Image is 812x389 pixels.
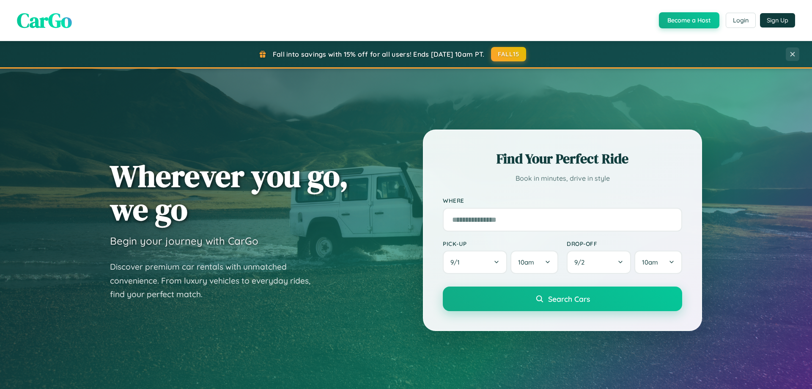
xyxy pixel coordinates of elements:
[110,159,348,226] h1: Wherever you go, we go
[567,240,682,247] label: Drop-off
[273,50,485,58] span: Fall into savings with 15% off for all users! Ends [DATE] 10am PT.
[491,47,527,61] button: FALL15
[642,258,658,266] span: 10am
[548,294,590,303] span: Search Cars
[17,6,72,34] span: CarGo
[634,251,682,274] button: 10am
[760,13,795,28] button: Sign Up
[567,251,631,274] button: 9/2
[659,12,719,28] button: Become a Host
[443,149,682,168] h2: Find Your Perfect Ride
[574,258,589,266] span: 9 / 2
[110,260,321,301] p: Discover premium car rentals with unmatched convenience. From luxury vehicles to everyday rides, ...
[510,251,558,274] button: 10am
[518,258,534,266] span: 10am
[726,13,756,28] button: Login
[443,172,682,185] p: Book in minutes, drive in style
[110,235,258,247] h3: Begin your journey with CarGo
[443,287,682,311] button: Search Cars
[450,258,464,266] span: 9 / 1
[443,240,558,247] label: Pick-up
[443,251,507,274] button: 9/1
[443,197,682,204] label: Where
